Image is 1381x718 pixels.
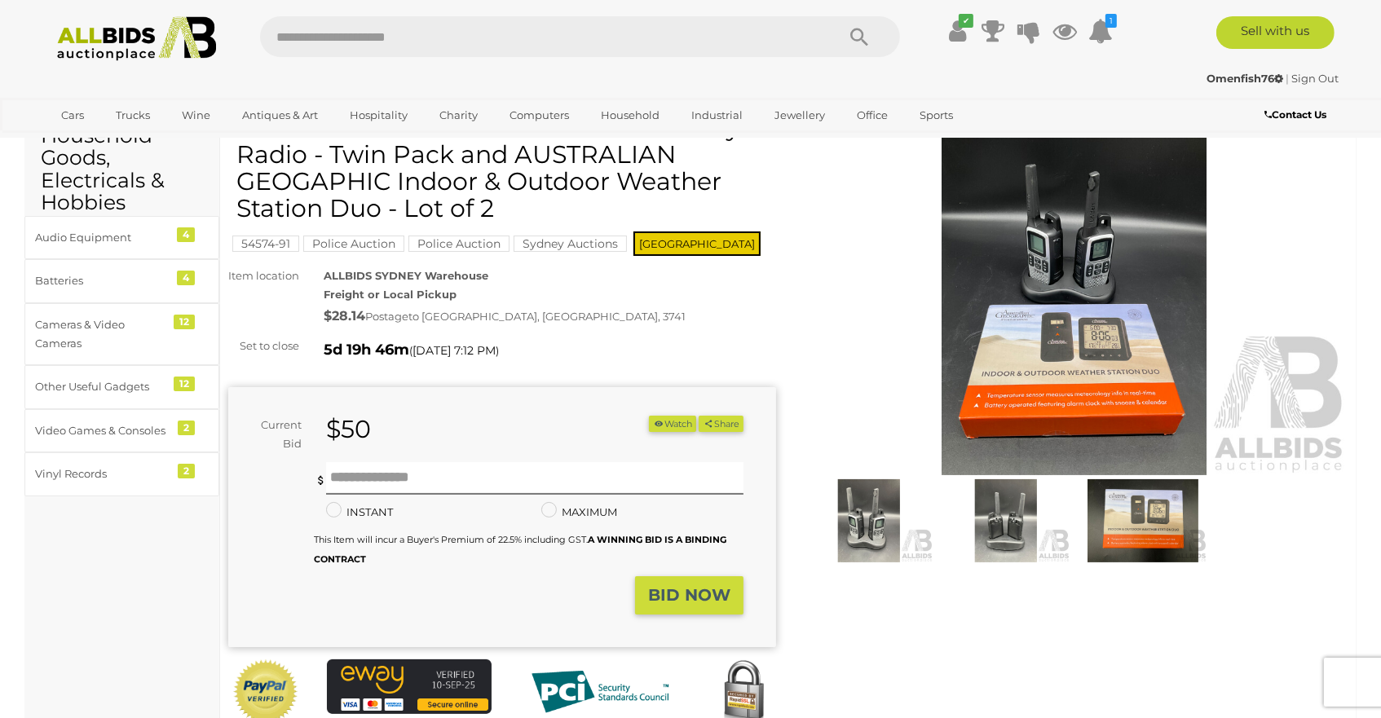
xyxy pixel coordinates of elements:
span: to [GEOGRAPHIC_DATA], [GEOGRAPHIC_DATA], 3741 [408,310,686,323]
strong: ALLBIDS SYDNEY Warehouse [324,269,488,282]
b: A WINNING BID IS A BINDING CONTRACT [314,534,726,564]
button: Share [699,416,743,433]
span: [GEOGRAPHIC_DATA] [633,231,761,256]
small: This Item will incur a Buyer's Premium of 22.5% including GST. [314,534,726,564]
h1: UNIDEN UHF Handheld Adventrue 2-way Radio - Twin Pack and AUSTRALIAN GEOGAPHIC Indoor & Outdoor W... [236,114,772,222]
a: ✔ [945,16,969,46]
div: 4 [177,271,195,285]
div: Set to close [216,337,311,355]
a: Video Games & Consoles 2 [24,409,219,452]
div: Batteries [35,271,170,290]
a: Wine [171,102,221,129]
a: Sports [909,102,964,129]
div: Other Useful Gadgets [35,377,170,396]
div: Current Bid [228,416,314,454]
a: Omenfish76 [1207,72,1286,85]
img: UNIDEN UHF Handheld Adventrue 2-way Radio - Twin Pack and AUSTRALIAN GEOGAPHIC Indoor & Outdoor W... [1079,479,1207,562]
div: 12 [174,315,195,329]
div: Vinyl Records [35,465,170,483]
i: ✔ [959,14,973,28]
a: Police Auction [408,237,510,250]
strong: Omenfish76 [1207,72,1283,85]
a: Charity [429,102,488,129]
i: 1 [1105,14,1117,28]
a: 1 [1088,16,1113,46]
a: Audio Equipment 4 [24,216,219,259]
div: 4 [177,227,195,242]
img: eWAY Payment Gateway [327,659,492,714]
strong: $50 [326,414,371,444]
a: Sydney Auctions [514,237,627,250]
a: Jewellery [764,102,836,129]
strong: 5d 19h 46m [324,341,409,359]
a: Trucks [105,102,161,129]
a: Sign Out [1291,72,1339,85]
span: | [1286,72,1289,85]
h2: Household Goods, Electricals & Hobbies [41,125,203,214]
a: Office [846,102,898,129]
a: Industrial [681,102,753,129]
label: INSTANT [326,503,393,522]
strong: Freight or Local Pickup [324,288,457,301]
a: Household [590,102,670,129]
a: [GEOGRAPHIC_DATA] [51,129,188,156]
a: Hospitality [339,102,418,129]
button: BID NOW [635,576,743,614]
a: Vinyl Records 2 [24,452,219,496]
div: Cameras & Video Cameras [35,315,170,354]
img: UNIDEN UHF Handheld Adventrue 2-way Radio - Twin Pack and AUSTRALIAN GEOGAPHIC Indoor & Outdoor W... [942,479,1070,562]
b: Contact Us [1264,108,1326,121]
a: Cameras & Video Cameras 12 [24,303,219,366]
mark: Police Auction [408,236,510,252]
label: MAXIMUM [541,503,617,522]
li: Watch this item [649,416,696,433]
a: Police Auction [303,237,404,250]
a: Contact Us [1264,106,1330,124]
strong: $28.14 [324,308,365,324]
div: 2 [178,464,195,478]
a: Batteries 4 [24,259,219,302]
a: 54574-91 [232,237,299,250]
button: Watch [649,416,696,433]
button: Search [818,16,900,57]
img: UNIDEN UHF Handheld Adventrue 2-way Radio - Twin Pack and AUSTRALIAN GEOGAPHIC Indoor & Outdoor W... [801,122,1348,475]
div: Audio Equipment [35,228,170,247]
img: UNIDEN UHF Handheld Adventrue 2-way Radio - Twin Pack and AUSTRALIAN GEOGAPHIC Indoor & Outdoor W... [805,479,933,562]
img: Allbids.com.au [48,16,225,61]
a: Antiques & Art [232,102,329,129]
strong: BID NOW [648,585,730,605]
a: Cars [51,102,95,129]
div: Video Games & Consoles [35,421,170,440]
mark: 54574-91 [232,236,299,252]
a: Computers [499,102,580,129]
div: Postage [324,305,776,328]
span: [DATE] 7:12 PM [413,343,496,358]
a: Other Useful Gadgets 12 [24,365,219,408]
mark: Sydney Auctions [514,236,627,252]
a: Sell with us [1216,16,1335,49]
span: ( ) [409,344,499,357]
mark: Police Auction [303,236,404,252]
div: Item location [216,266,311,285]
div: 2 [178,421,195,435]
div: 12 [174,377,195,391]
